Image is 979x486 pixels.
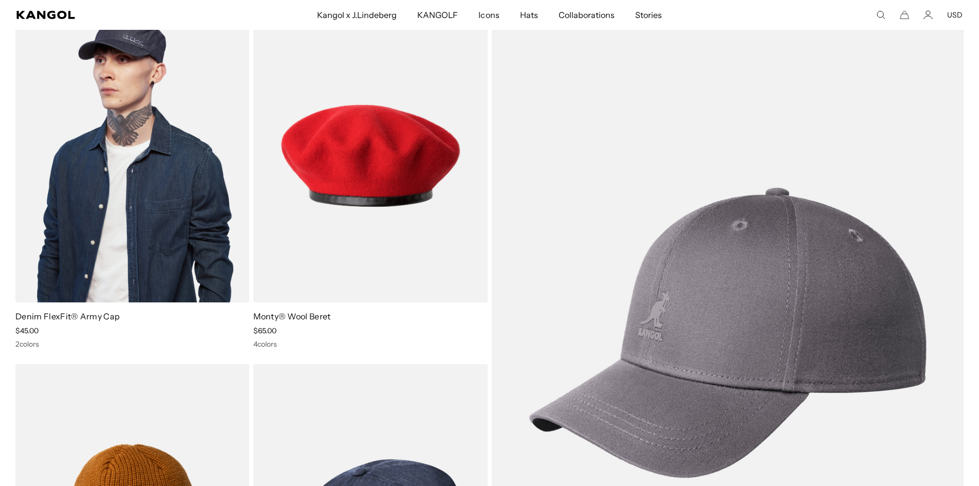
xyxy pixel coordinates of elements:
img: Monty® Wool Beret [253,8,487,302]
button: Cart [900,10,909,20]
div: 2 colors [15,339,249,349]
span: $65.00 [253,326,276,335]
div: 4 colors [253,339,487,349]
span: $45.00 [15,326,39,335]
summary: Search here [876,10,885,20]
button: USD [947,10,963,20]
a: Denim FlexFit® Army Cap [15,311,120,321]
a: Monty® Wool Beret [253,311,330,321]
a: Account [923,10,933,20]
img: Denim FlexFit® Army Cap [15,8,249,302]
a: Kangol [16,11,210,19]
